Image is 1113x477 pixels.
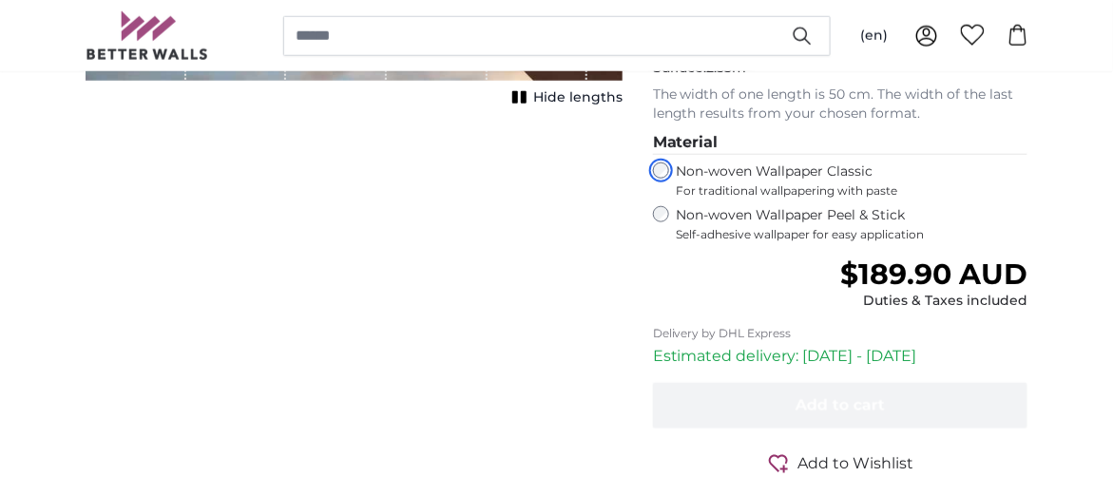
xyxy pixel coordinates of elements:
div: Duties & Taxes included [840,292,1027,311]
p: Estimated delivery: [DATE] - [DATE] [653,345,1028,368]
img: Betterwalls [86,11,209,60]
button: (en) [846,19,904,53]
legend: Material [653,131,1028,155]
label: Non-woven Wallpaper Classic [677,162,1028,199]
span: $189.90 AUD [840,257,1027,292]
label: Non-woven Wallpaper Peel & Stick [677,206,1028,242]
span: Add to cart [796,396,885,414]
p: The width of one length is 50 cm. The width of the last length results from your chosen format. [653,86,1028,124]
span: Add to Wishlist [797,452,913,475]
p: Delivery by DHL Express [653,326,1028,341]
span: For traditional wallpapering with paste [677,183,1028,199]
button: Add to cart [653,383,1028,429]
button: Add to Wishlist [653,451,1028,475]
button: Hide lengths [507,85,623,111]
span: Self-adhesive wallpaper for easy application [677,227,1028,242]
span: Hide lengths [533,88,623,107]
